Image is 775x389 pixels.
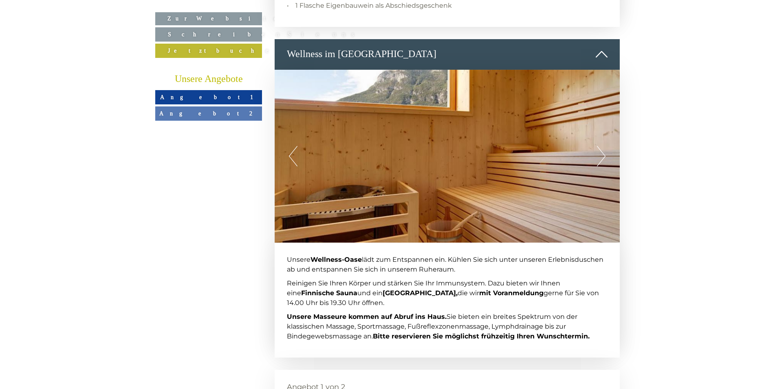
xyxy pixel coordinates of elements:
span: Sie bieten ein breites Spektrum von der klassischen Massage, Sportmassage, Fußreflexzonenmassage,... [287,313,590,340]
button: Senden [220,215,321,229]
span: Angebot 2 [159,110,258,117]
strong: [GEOGRAPHIC_DATA], [383,289,458,297]
strong: Bitte reservieren Sie möglichst frühzeitig Ihren Wunschtermin. [373,332,590,340]
strong: Finnische Sauna [301,289,357,297]
button: Next [597,146,605,166]
a: Jetzt buchen [155,44,262,58]
small: 10:52 [12,40,146,45]
strong: Unsere Masseure kommen auf Abruf ins Haus. [287,313,447,320]
div: Guten Tag, wie können wir Ihnen helfen? [6,22,150,47]
div: Freitag [142,6,180,20]
a: Zur Website [155,12,262,25]
strong: Wellness-Oase [310,256,362,263]
button: Previous [289,146,297,166]
a: Schreiben Sie uns [155,27,262,42]
span: Angebot 1 [160,94,257,100]
div: [GEOGRAPHIC_DATA] [12,24,146,30]
div: Wellness im [GEOGRAPHIC_DATA] [275,39,620,69]
span: Unsere lädt zum Entspannen ein. Kühlen Sie sich unter unseren Erlebnisduschen ab und entspannen S... [287,256,603,273]
strong: mit Voranmeldung [479,289,544,297]
div: Unsere Angebote [155,72,262,86]
span: Reinigen Sie Ihren Körper und stärken Sie Ihr Immunsystem. Dazu bieten wir Ihnen eine und ein die... [287,279,599,307]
